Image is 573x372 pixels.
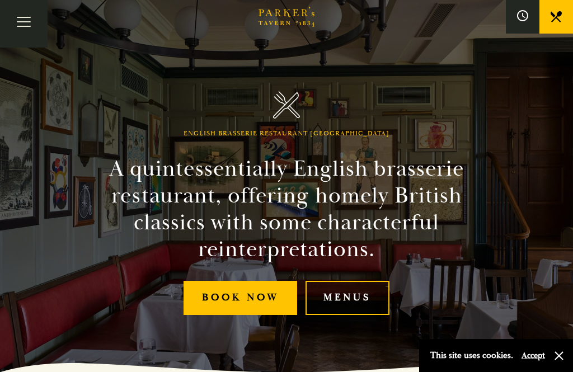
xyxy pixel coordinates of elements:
[184,281,297,315] a: Book Now
[553,350,565,361] button: Close and accept
[76,156,497,263] h2: A quintessentially English brasserie restaurant, offering homely British classics with some chara...
[273,91,300,119] img: Parker's Tavern Brasserie Cambridge
[430,347,513,364] p: This site uses cookies.
[522,350,545,361] button: Accept
[184,130,389,138] h1: English Brasserie Restaurant [GEOGRAPHIC_DATA]
[306,281,389,315] a: Menus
